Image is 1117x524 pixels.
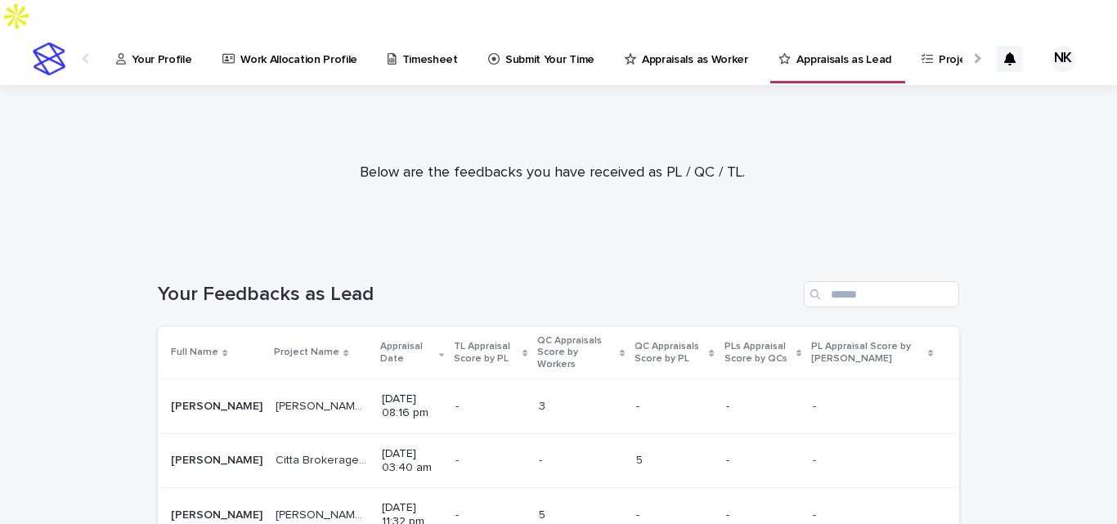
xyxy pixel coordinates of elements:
[158,379,959,434] tr: [PERSON_NAME][PERSON_NAME] [PERSON_NAME] Equity - SCM / Indust / Govtech Verticals[PERSON_NAME] E...
[642,33,748,67] p: Appraisals as Worker
[454,338,518,368] p: TL Appraisal Score by PL
[114,33,200,83] a: Your Profile
[226,164,880,182] p: Below are the feedbacks you have received as PL / QC / TL.
[171,450,266,468] p: Nabeeha Khattak
[386,33,465,83] a: Timesheet
[158,283,797,307] h1: Your Feedbacks as Lead
[539,396,549,414] p: 3
[724,338,793,368] p: PLs Appraisal Score by QCs
[158,433,959,488] tr: [PERSON_NAME][PERSON_NAME] Citta Brokerage - Ideal Fastener Import InputCitta Brokerage - Ideal F...
[455,396,462,414] p: -
[274,343,339,361] p: Project Name
[132,33,191,67] p: Your Profile
[1050,46,1076,72] div: NK
[939,33,982,67] p: Projects
[813,450,819,468] p: -
[380,338,435,368] p: Appraisal Date
[623,33,756,83] a: Appraisals as Worker
[636,505,643,522] p: -
[636,396,643,414] p: -
[636,450,646,468] p: 5
[726,396,733,414] p: -
[537,332,616,374] p: QC Appraisals Score by Workers
[382,447,442,475] p: [DATE] 03:40 am
[221,33,366,83] a: Work Allocation Profile
[804,281,959,307] input: Search
[726,505,733,522] p: -
[539,505,549,522] p: 5
[276,450,372,468] p: Citta Brokerage - Ideal Fastener Import Input
[382,392,442,420] p: [DATE] 08:16 pm
[171,343,218,361] p: Full Name
[171,396,266,414] p: Nabeeha Khattak
[505,33,594,67] p: Submit Your Time
[920,33,989,83] a: Projects
[813,396,819,414] p: -
[33,43,65,75] img: stacker-logo-s-only.png
[726,450,733,468] p: -
[487,33,602,83] a: Submit Your Time
[811,338,923,368] p: PL Appraisal Score by [PERSON_NAME]
[171,505,266,522] p: Nabeeha Khattak
[796,33,890,67] p: Appraisals as Lead
[635,338,705,368] p: QC Appraisals Score by PL
[455,450,462,468] p: -
[276,505,372,522] p: Marlin Equity - SCM / Indust / Govtech Verticals
[240,33,357,67] p: Work Allocation Profile
[455,505,462,522] p: -
[276,396,372,414] p: Marlin Equity - SCM / Indust / Govtech Verticals
[539,450,545,468] p: -
[813,505,819,522] p: -
[402,33,458,67] p: Timesheet
[777,33,899,81] a: Appraisals as Lead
